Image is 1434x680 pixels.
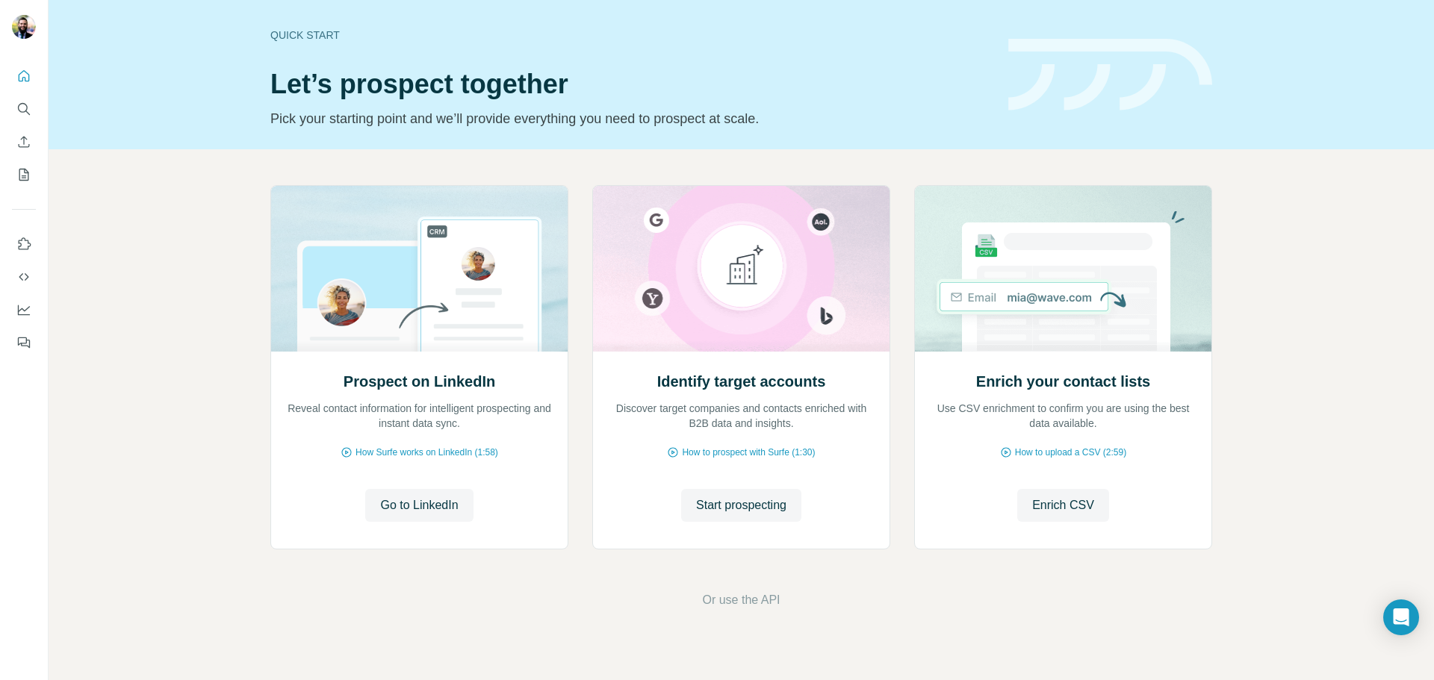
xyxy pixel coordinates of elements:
span: Go to LinkedIn [380,496,458,514]
h2: Identify target accounts [657,371,826,392]
img: banner [1008,39,1212,111]
div: Open Intercom Messenger [1383,599,1419,635]
button: Start prospecting [681,489,801,522]
p: Discover target companies and contacts enriched with B2B data and insights. [608,401,875,431]
button: Go to LinkedIn [365,489,473,522]
h1: Let’s prospect together [270,69,990,99]
button: Feedback [12,329,36,356]
p: Use CSV enrichment to confirm you are using the best data available. [930,401,1196,431]
button: Quick start [12,63,36,90]
div: Quick start [270,28,990,43]
span: How to prospect with Surfe (1:30) [682,446,815,459]
button: Or use the API [702,591,780,609]
button: Use Surfe on LinkedIn [12,231,36,258]
img: Avatar [12,15,36,39]
img: Enrich your contact lists [914,186,1212,352]
h2: Prospect on LinkedIn [344,371,495,392]
p: Reveal contact information for intelligent prospecting and instant data sync. [286,401,553,431]
h2: Enrich your contact lists [976,371,1150,392]
button: Enrich CSV [1017,489,1109,522]
span: Start prospecting [696,496,786,514]
span: Enrich CSV [1032,496,1094,514]
img: Identify target accounts [592,186,890,352]
button: Dashboard [12,296,36,323]
p: Pick your starting point and we’ll provide everything you need to prospect at scale. [270,108,990,129]
button: Enrich CSV [12,128,36,155]
button: Search [12,96,36,122]
button: My lists [12,161,36,188]
span: How Surfe works on LinkedIn (1:58) [356,446,498,459]
button: Use Surfe API [12,263,36,290]
img: Prospect on LinkedIn [270,186,568,352]
span: How to upload a CSV (2:59) [1015,446,1126,459]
